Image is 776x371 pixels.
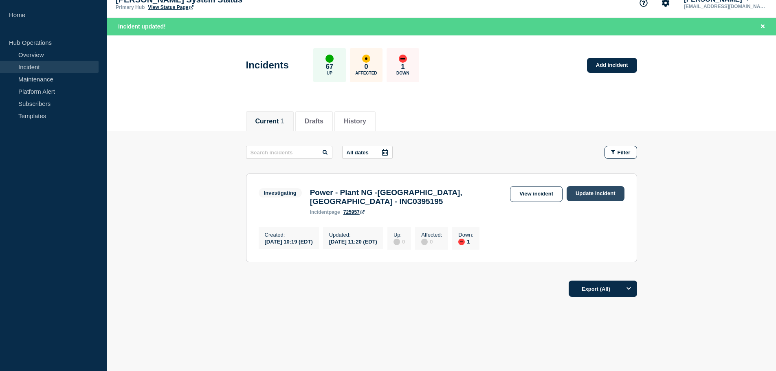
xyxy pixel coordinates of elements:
[421,232,442,238] p: Affected :
[347,149,369,156] p: All dates
[344,118,366,125] button: History
[342,146,393,159] button: All dates
[421,238,442,245] div: 0
[255,118,284,125] button: Current 1
[327,71,332,75] p: Up
[587,58,637,73] a: Add incident
[148,4,193,10] a: View Status Page
[325,55,334,63] div: up
[458,232,473,238] p: Down :
[421,239,428,245] div: disabled
[325,63,333,71] p: 67
[310,209,340,215] p: page
[246,146,332,159] input: Search incidents
[393,232,405,238] p: Up :
[393,239,400,245] div: disabled
[567,186,624,201] a: Update incident
[758,22,768,31] button: Close banner
[118,23,166,30] span: Incident updated!
[355,71,377,75] p: Affected
[458,239,465,245] div: down
[246,59,289,71] h1: Incidents
[305,118,323,125] button: Drafts
[458,238,473,245] div: 1
[364,63,368,71] p: 0
[310,209,329,215] span: incident
[329,238,377,245] div: [DATE] 11:20 (EDT)
[396,71,409,75] p: Down
[265,232,313,238] p: Created :
[569,281,637,297] button: Export (All)
[401,63,404,71] p: 1
[510,186,563,202] a: View incident
[259,188,302,198] span: Investigating
[682,4,767,9] p: [EMAIL_ADDRESS][DOMAIN_NAME]
[605,146,637,159] button: Filter
[621,281,637,297] button: Options
[116,4,145,10] p: Primary Hub
[281,118,284,125] span: 1
[329,232,377,238] p: Updated :
[618,149,631,156] span: Filter
[393,238,405,245] div: 0
[343,209,365,215] a: 725957
[399,55,407,63] div: down
[265,238,313,245] div: [DATE] 10:19 (EDT)
[310,188,506,206] h3: Power - Plant NG -[GEOGRAPHIC_DATA], [GEOGRAPHIC_DATA] - INC0395195
[362,55,370,63] div: affected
